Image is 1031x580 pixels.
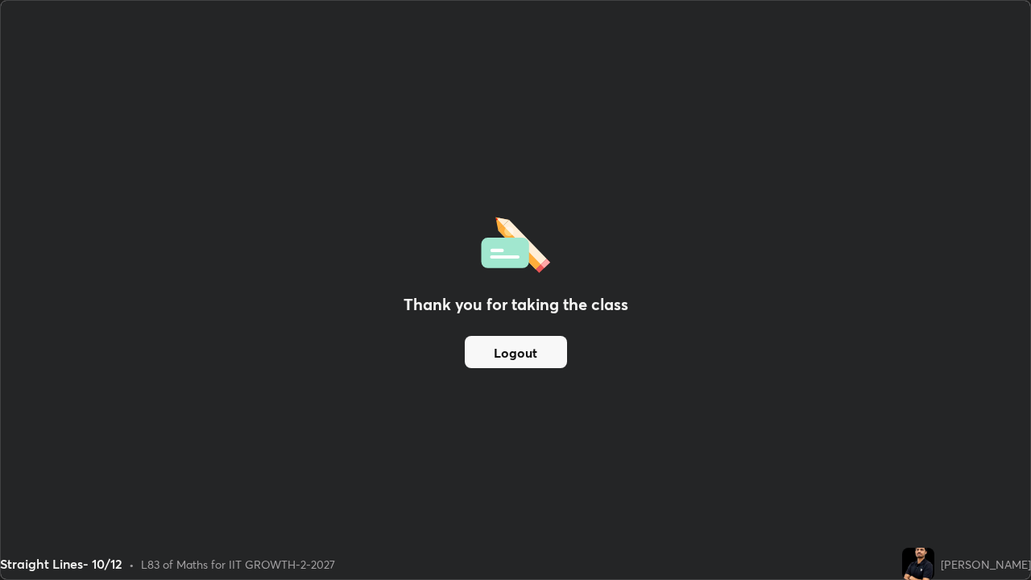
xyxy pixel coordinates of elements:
[129,556,135,573] div: •
[141,556,335,573] div: L83 of Maths for IIT GROWTH-2-2027
[902,548,934,580] img: 735308238763499f9048cdecfa3c01cf.jpg
[404,292,628,317] h2: Thank you for taking the class
[941,556,1031,573] div: [PERSON_NAME]
[465,336,567,368] button: Logout
[481,212,550,273] img: offlineFeedback.1438e8b3.svg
